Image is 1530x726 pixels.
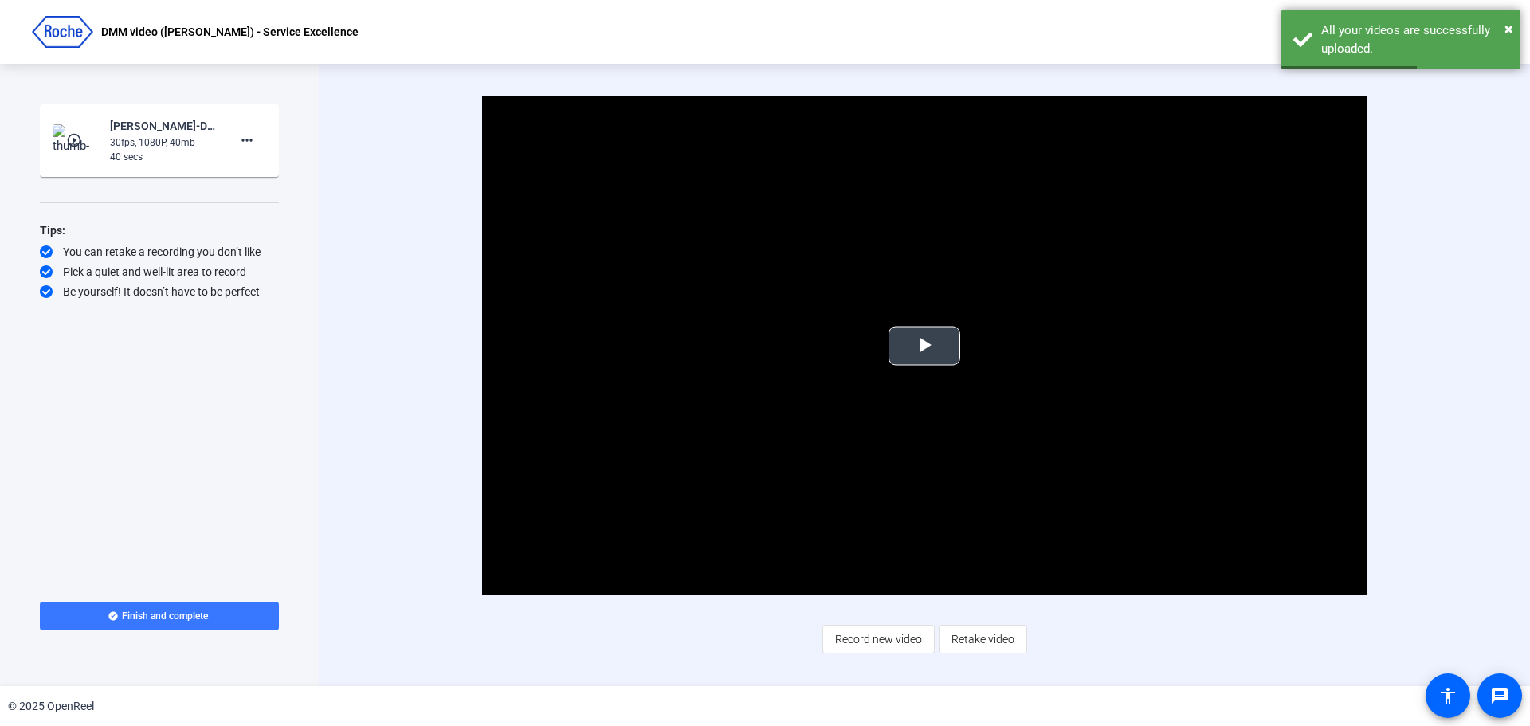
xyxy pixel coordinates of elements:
div: [PERSON_NAME]-DMM video -[PERSON_NAME]- - Service Excel-DMM video -[PERSON_NAME]- - Service Excel... [110,116,217,135]
mat-icon: play_circle_outline [66,132,85,148]
mat-icon: message [1490,686,1509,705]
button: Play Video [889,326,960,365]
div: Video Player [482,96,1367,595]
div: All your videos are successfully uploaded. [1321,22,1508,57]
div: 30fps, 1080P, 40mb [110,135,217,150]
div: 40 secs [110,150,217,164]
img: thumb-nail [53,124,100,156]
span: Finish and complete [122,610,208,622]
div: Pick a quiet and well-lit area to record [40,264,279,280]
img: OpenReel logo [32,16,93,48]
p: DMM video ([PERSON_NAME]) - Service Excellence [101,22,359,41]
button: Close [1504,17,1513,41]
mat-icon: accessibility [1438,686,1457,705]
mat-icon: more_horiz [237,131,257,150]
div: You can retake a recording you don’t like [40,244,279,260]
button: Finish and complete [40,602,279,630]
span: × [1504,19,1513,38]
button: Record new video [822,625,935,653]
div: © 2025 OpenReel [8,698,94,715]
span: Retake video [951,624,1014,654]
div: Be yourself! It doesn’t have to be perfect [40,284,279,300]
div: Tips: [40,221,279,240]
button: Retake video [939,625,1027,653]
span: Record new video [835,624,922,654]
